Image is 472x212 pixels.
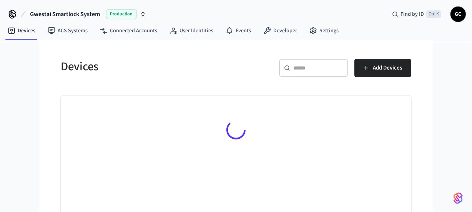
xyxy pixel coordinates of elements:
img: SeamLogoGradient.69752ec5.svg [454,192,463,204]
a: Developer [257,24,303,38]
span: Gwestai Smartlock System [30,10,100,19]
div: Find by IDCtrl K [386,7,447,21]
h5: Devices [61,59,231,75]
a: Settings [303,24,345,38]
a: ACS Systems [42,24,94,38]
span: Find by ID [401,10,424,18]
a: Events [219,24,257,38]
button: GC [450,7,466,22]
span: Ctrl K [426,10,441,18]
span: Production [106,9,137,19]
a: User Identities [163,24,219,38]
span: GC [451,7,465,21]
a: Connected Accounts [94,24,163,38]
a: Devices [2,24,42,38]
button: Add Devices [354,59,411,77]
span: Add Devices [373,63,402,73]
